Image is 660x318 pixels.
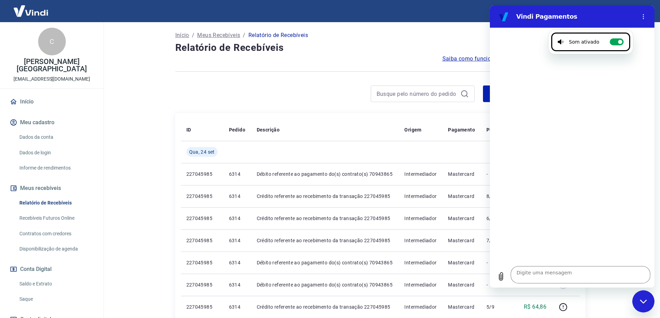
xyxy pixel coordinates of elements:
a: Dados de login [17,146,95,160]
p: Mastercard [448,215,475,222]
p: Descrição [257,126,280,133]
p: 227045985 [186,259,218,266]
span: Qua, 24 set [189,148,215,155]
p: Intermediador [404,193,437,200]
p: - [486,259,507,266]
p: Mastercard [448,171,475,178]
a: Informe de rendimentos [17,161,95,175]
p: Origem [404,126,421,133]
a: Início [175,31,189,39]
p: Pedido [229,126,245,133]
p: - [486,281,507,288]
button: Sair [627,5,652,18]
p: Relatório de Recebíveis [248,31,308,39]
p: Mastercard [448,193,475,200]
p: 227045985 [186,303,218,310]
p: 227045985 [186,281,218,288]
p: ID [186,126,191,133]
p: 7/9 [486,237,507,244]
p: 227045985 [186,237,218,244]
button: Meu cadastro [8,115,95,130]
p: Parcelas [486,126,507,133]
p: 6314 [229,237,246,244]
a: Disponibilização de agenda [17,242,95,256]
p: [EMAIL_ADDRESS][DOMAIN_NAME] [14,75,90,83]
p: Débito referente ao pagamento do(s) contrato(s) 70943865 [257,171,394,178]
p: Crédito referente ao recebimento da transação 227045985 [257,215,394,222]
p: Débito referente ao pagamento do(s) contrato(s) 70943865 [257,259,394,266]
p: 6/9 [486,215,507,222]
p: Intermediador [404,259,437,266]
p: / [243,31,245,39]
p: Mastercard [448,237,475,244]
a: Dados da conta [17,130,95,144]
button: Filtros [483,85,530,102]
a: Meus Recebíveis [197,31,240,39]
p: / [192,31,194,39]
button: Conta Digital [8,262,95,277]
a: Saiba como funciona a programação dos recebimentos [442,55,586,63]
a: Início [8,94,95,109]
img: Vindi [8,0,53,21]
p: 227045985 [186,171,218,178]
p: R$ 64,86 [524,303,546,311]
p: 227045985 [186,215,218,222]
p: Crédito referente ao recebimento da transação 227045985 [257,303,394,310]
p: 6314 [229,259,246,266]
p: Intermediador [404,303,437,310]
p: 6314 [229,303,246,310]
p: 5/9 [486,303,507,310]
p: Mastercard [448,259,475,266]
a: Saque [17,292,95,306]
p: 6314 [229,193,246,200]
p: 227045985 [186,193,218,200]
a: Recebíveis Futuros Online [17,211,95,225]
p: Crédito referente ao recebimento da transação 227045985 [257,237,394,244]
a: Contratos com credores [17,227,95,241]
p: Mastercard [448,303,475,310]
p: 6314 [229,281,246,288]
p: Intermediador [404,171,437,178]
p: Pagamento [448,126,475,133]
button: Meus recebíveis [8,181,95,196]
a: Saldo e Extrato [17,277,95,291]
iframe: Botão para abrir a janela de mensagens, conversa em andamento [632,290,654,312]
p: Intermediador [404,281,437,288]
a: Relatório de Recebíveis [17,196,95,210]
p: 8/9 [486,193,507,200]
div: C [38,28,66,55]
p: 6314 [229,171,246,178]
p: - [486,171,507,178]
p: Crédito referente ao recebimento da transação 227045985 [257,193,394,200]
h4: Relatório de Recebíveis [175,41,586,55]
p: Débito referente ao pagamento do(s) contrato(s) 70943865 [257,281,394,288]
p: Intermediador [404,215,437,222]
p: Intermediador [404,237,437,244]
iframe: Janela de mensagens [490,6,654,288]
p: Mastercard [448,281,475,288]
p: 6314 [229,215,246,222]
p: [PERSON_NAME] [GEOGRAPHIC_DATA] [6,58,98,73]
input: Busque pelo número do pedido [377,89,458,99]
